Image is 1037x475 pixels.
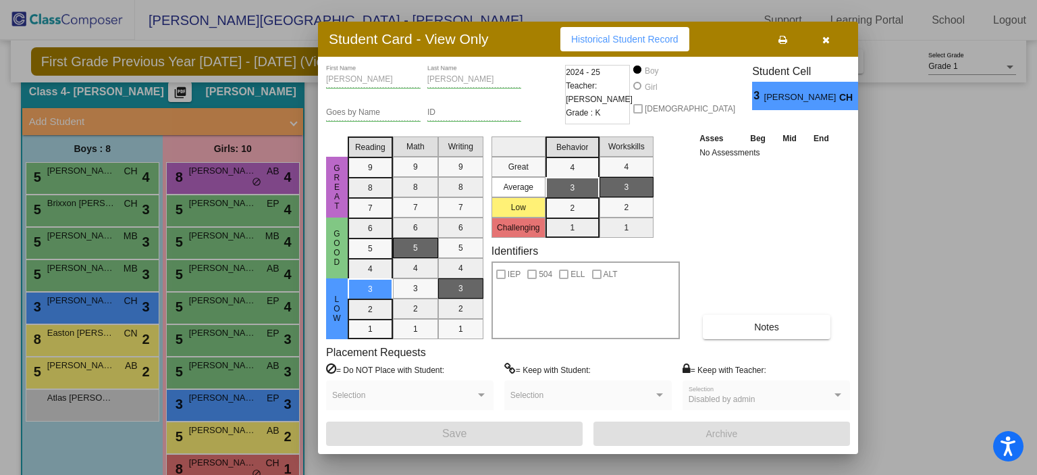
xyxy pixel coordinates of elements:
[570,266,585,282] span: ELL
[326,422,583,446] button: Save
[326,346,426,359] label: Placement Requests
[566,106,600,120] span: Grade : K
[504,363,591,376] label: = Keep with Student:
[539,266,552,282] span: 504
[331,295,343,323] span: Low
[645,101,735,117] span: [DEMOGRAPHIC_DATA]
[703,315,830,339] button: Notes
[706,428,738,439] span: Archive
[326,363,444,376] label: = Do NOT Place with Student:
[696,131,741,146] th: Asses
[644,65,659,77] div: Boy
[689,395,755,404] span: Disabled by admin
[442,428,467,439] span: Save
[752,65,870,78] h3: Student Cell
[593,422,850,446] button: Archive
[805,131,837,146] th: End
[754,322,779,332] span: Notes
[329,30,489,47] h3: Student Card - View Only
[331,164,343,211] span: Great
[741,131,774,146] th: Beg
[491,245,538,257] label: Identifiers
[508,266,521,282] span: IEP
[839,91,858,105] span: CH
[560,27,689,51] button: Historical Student Record
[683,363,766,376] label: = Keep with Teacher:
[604,266,618,282] span: ALT
[326,108,421,118] input: goes by name
[764,91,839,105] span: [PERSON_NAME]
[858,88,870,104] span: 3
[566,66,600,79] span: 2024 - 25
[644,81,658,93] div: Girl
[752,88,764,104] span: 3
[571,34,679,45] span: Historical Student Record
[331,229,343,267] span: Good
[696,146,838,159] td: No Assessments
[566,79,633,106] span: Teacher: [PERSON_NAME]
[774,131,805,146] th: Mid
